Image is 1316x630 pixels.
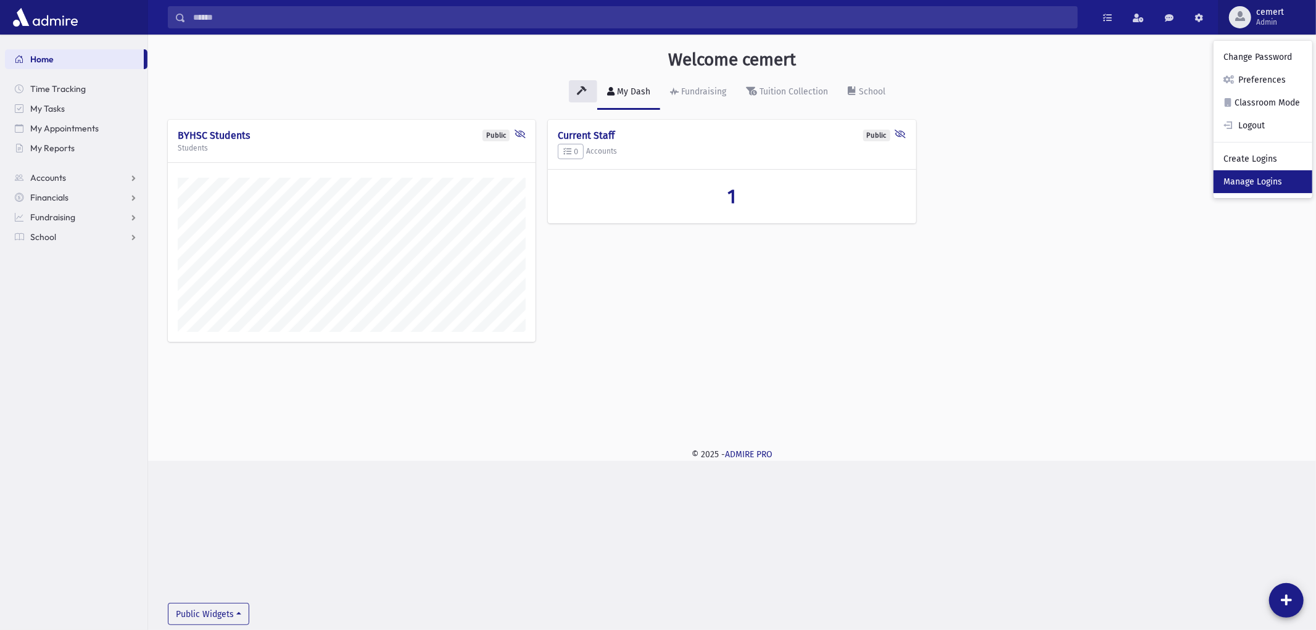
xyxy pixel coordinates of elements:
[863,130,890,141] div: Public
[558,130,906,141] h4: Current Staff
[563,147,578,156] span: 0
[1256,17,1284,27] span: Admin
[668,49,796,70] h3: Welcome cemert
[558,184,906,208] a: 1
[168,448,1296,461] div: © 2025 -
[1214,114,1312,137] a: Logout
[30,83,86,94] span: Time Tracking
[5,49,144,69] a: Home
[30,212,75,223] span: Fundraising
[757,86,828,97] div: Tuition Collection
[5,207,147,227] a: Fundraising
[5,99,147,118] a: My Tasks
[5,79,147,99] a: Time Tracking
[30,192,68,203] span: Financials
[597,75,660,110] a: My Dash
[30,54,54,65] span: Home
[5,227,147,247] a: School
[725,449,772,460] a: ADMIRE PRO
[5,118,147,138] a: My Appointments
[30,123,99,134] span: My Appointments
[615,86,650,97] div: My Dash
[736,75,838,110] a: Tuition Collection
[558,144,906,160] h5: Accounts
[30,231,56,242] span: School
[186,6,1077,28] input: Search
[482,130,510,141] div: Public
[30,103,65,114] span: My Tasks
[5,188,147,207] a: Financials
[178,130,526,141] h4: BYHSC Students
[1214,147,1312,170] a: Create Logins
[5,168,147,188] a: Accounts
[558,144,584,160] button: 0
[679,86,726,97] div: Fundraising
[1256,7,1284,17] span: cemert
[856,86,885,97] div: School
[1214,170,1312,193] a: Manage Logins
[5,138,147,158] a: My Reports
[30,143,75,154] span: My Reports
[30,172,66,183] span: Accounts
[1214,91,1312,114] a: Classroom Mode
[1214,68,1312,91] a: Preferences
[838,75,895,110] a: School
[1214,46,1312,68] a: Change Password
[178,144,526,152] h5: Students
[168,603,249,625] button: Public Widgets
[660,75,736,110] a: Fundraising
[10,5,81,30] img: AdmirePro
[727,184,736,208] span: 1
